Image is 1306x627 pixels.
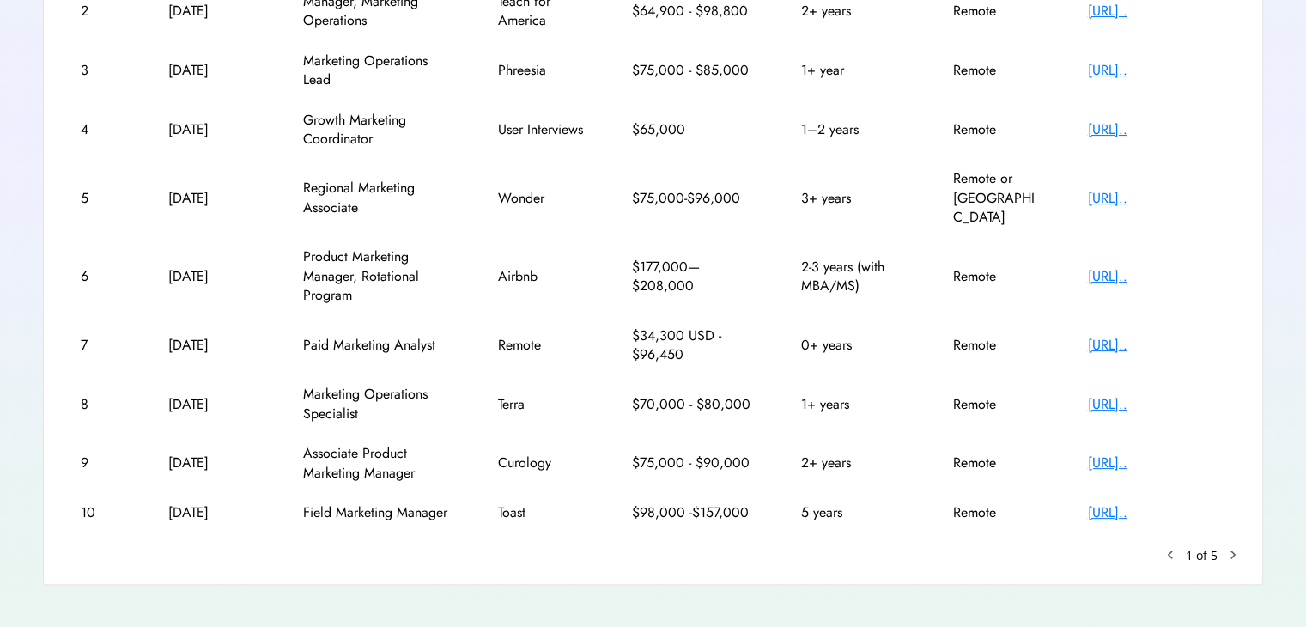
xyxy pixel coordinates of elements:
div: $65,000 [632,120,752,139]
div: 10 [81,503,119,522]
div: 1+ years [801,395,904,414]
div: Phreesia [498,61,584,80]
div: 1+ year [801,61,904,80]
div: 2+ years [801,2,904,21]
div: [DATE] [168,120,254,139]
div: $75,000 - $90,000 [632,454,752,472]
div: [DATE] [168,267,254,286]
div: [DATE] [168,336,254,355]
div: Growth Marketing Coordinator [303,111,449,149]
div: 8 [81,395,119,414]
div: 5 [81,189,119,208]
div: Marketing Operations Lead [303,52,449,90]
div: Regional Marketing Associate [303,179,449,217]
div: [URL].. [1088,395,1225,414]
div: 0+ years [801,336,904,355]
div: $64,900 - $98,800 [632,2,752,21]
div: [URL].. [1088,336,1225,355]
div: $98,000 -$157,000 [632,503,752,522]
div: Airbnb [498,267,584,286]
div: 1–2 years [801,120,904,139]
div: [URL].. [1088,189,1225,208]
div: [URL].. [1088,61,1225,80]
div: 3 [81,61,119,80]
div: [DATE] [168,61,254,80]
div: [URL].. [1088,120,1225,139]
div: Paid Marketing Analyst [303,336,449,355]
div: [URL].. [1088,503,1225,522]
div: 1 of 5 [1186,547,1218,564]
div: 2+ years [801,454,904,472]
div: [DATE] [168,189,254,208]
div: 5 years [801,503,904,522]
div: Terra [498,395,584,414]
div: User Interviews [498,120,584,139]
div: Remote [953,503,1039,522]
div: [DATE] [168,395,254,414]
div: Remote or [GEOGRAPHIC_DATA] [953,169,1039,227]
div: [URL].. [1088,267,1225,286]
button: chevron_right [1224,546,1242,563]
div: 9 [81,454,119,472]
div: 3+ years [801,189,904,208]
div: 4 [81,120,119,139]
div: [DATE] [168,503,254,522]
div: 2 [81,2,119,21]
div: [DATE] [168,454,254,472]
div: [URL].. [1088,454,1225,472]
div: Wonder [498,189,584,208]
div: Remote [953,120,1039,139]
div: Remote [953,267,1039,286]
div: $70,000 - $80,000 [632,395,752,414]
div: 6 [81,267,119,286]
div: [DATE] [168,2,254,21]
div: Associate Product Marketing Manager [303,444,449,483]
button: keyboard_arrow_left [1162,546,1179,563]
div: $75,000-$96,000 [632,189,752,208]
div: Remote [953,61,1039,80]
div: Toast [498,503,584,522]
div: Remote [953,2,1039,21]
div: Remote [953,395,1039,414]
div: Marketing Operations Specialist [303,385,449,423]
div: Remote [498,336,584,355]
div: 7 [81,336,119,355]
div: $177,000—$208,000 [632,258,752,296]
div: Curology [498,454,584,472]
div: 2-3 years (with MBA/MS) [801,258,904,296]
div: $75,000 - $85,000 [632,61,752,80]
div: Product Marketing Manager, Rotational Program [303,247,449,305]
div: $34,300 USD - $96,450 [632,326,752,365]
div: [URL].. [1088,2,1225,21]
div: Remote [953,336,1039,355]
div: Field Marketing Manager [303,503,449,522]
div: Remote [953,454,1039,472]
